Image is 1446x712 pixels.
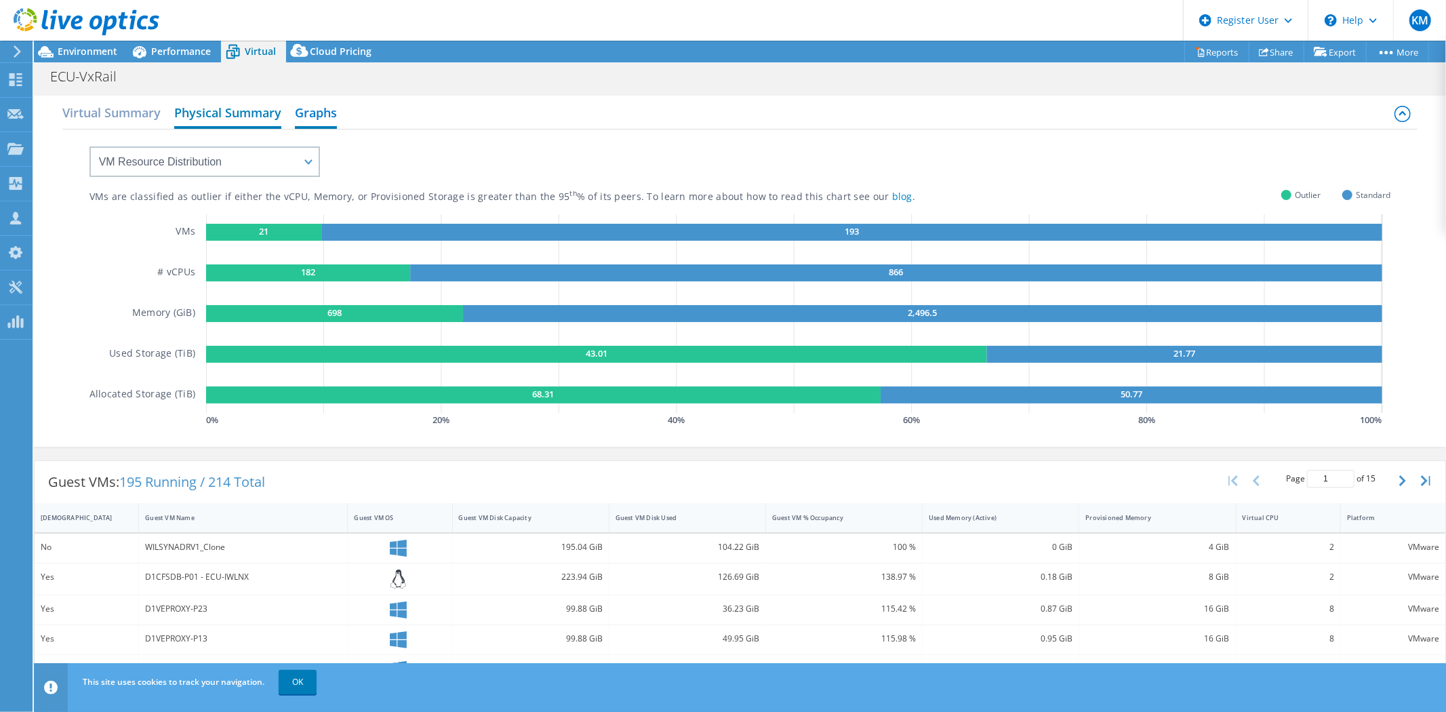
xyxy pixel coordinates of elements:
[41,661,132,676] div: Yes
[145,513,325,522] div: Guest VM Name
[62,99,161,126] h2: Virtual Summary
[929,601,1072,616] div: 0.87 GiB
[145,631,341,646] div: D1VEPROXY-P13
[206,413,1390,427] svg: GaugeChartPercentageAxisTexta
[668,414,685,426] text: 40 %
[279,670,317,694] a: OK
[772,513,900,522] div: Guest VM % Occupancy
[1249,41,1304,62] a: Share
[1347,601,1439,616] div: VMware
[1085,540,1229,555] div: 4 GiB
[1243,631,1334,646] div: 8
[41,513,116,522] div: [DEMOGRAPHIC_DATA]
[1325,14,1337,26] svg: \n
[1307,470,1354,488] input: jump to page
[889,266,904,278] text: 866
[109,346,195,363] h5: Used Storage (TiB)
[616,513,743,522] div: Guest VM Disk Used
[929,540,1072,555] div: 0 GiB
[89,387,195,403] h5: Allocated Storage (TiB)
[616,661,759,676] div: 37.19 GiB
[929,570,1072,585] div: 0.18 GiB
[908,306,938,319] text: 2,496.5
[616,540,759,555] div: 104.22 GiB
[1243,601,1334,616] div: 8
[1361,414,1382,426] text: 100 %
[259,225,268,237] text: 21
[1085,631,1229,646] div: 16 GiB
[433,414,450,426] text: 20 %
[41,540,132,555] div: No
[132,305,195,322] h5: Memory (GiB)
[929,631,1072,646] div: 0.95 GiB
[1184,41,1249,62] a: Reports
[1347,540,1439,555] div: VMware
[41,570,132,585] div: Yes
[176,224,195,241] h5: VMs
[616,570,759,585] div: 126.69 GiB
[459,601,603,616] div: 99.88 GiB
[929,661,1072,676] div: 1.07 GiB
[929,513,1056,522] div: Used Memory (Active)
[892,190,912,203] a: blog
[1085,661,1229,676] div: 8 GiB
[1085,570,1229,585] div: 8 GiB
[1304,41,1367,62] a: Export
[145,570,341,585] div: D1CFSDB-P01 - ECU-IWLNX
[295,99,337,129] h2: Graphs
[1409,9,1431,31] span: KM
[586,347,607,359] text: 43.01
[616,601,759,616] div: 36.23 GiB
[44,69,138,84] h1: ECU-VxRail
[904,414,921,426] text: 60 %
[206,414,218,426] text: 0 %
[41,631,132,646] div: Yes
[119,473,265,491] span: 195 Running / 214 Total
[570,189,578,198] sup: th
[83,676,264,688] span: This site uses cookies to track your navigation.
[1243,540,1334,555] div: 2
[1366,473,1375,484] span: 15
[1347,570,1439,585] div: VMware
[151,45,211,58] span: Performance
[459,540,603,555] div: 195.04 GiB
[35,461,279,503] div: Guest VMs:
[459,570,603,585] div: 223.94 GiB
[145,661,341,676] div: D1SRSAPP-P01
[310,45,371,58] span: Cloud Pricing
[1243,661,1334,676] div: 4
[301,266,315,278] text: 182
[1139,414,1156,426] text: 80 %
[459,661,603,676] div: 199.87 GiB
[1243,570,1334,585] div: 2
[1347,513,1423,522] div: Platform
[772,570,916,585] div: 138.97 %
[616,631,759,646] div: 49.95 GiB
[1366,41,1429,62] a: More
[145,601,341,616] div: D1VEPROXY-P23
[157,264,195,281] h5: # vCPUs
[1174,347,1196,359] text: 21.77
[1085,601,1229,616] div: 16 GiB
[1347,631,1439,646] div: VMware
[41,601,132,616] div: Yes
[89,191,984,203] div: VMs are classified as outlier if either the vCPU, Memory, or Provisioned Storage is greater than ...
[772,540,916,555] div: 100 %
[533,388,555,400] text: 68.31
[1243,513,1318,522] div: Virtual CPU
[1286,470,1375,488] span: Page of
[245,45,276,58] span: Virtual
[174,99,281,129] h2: Physical Summary
[58,45,117,58] span: Environment
[145,540,341,555] div: WILSYNADRV1_Clone
[845,225,859,237] text: 193
[1356,187,1390,203] span: Standard
[1295,187,1321,203] span: Outlier
[772,601,916,616] div: 115.42 %
[354,513,429,522] div: Guest VM OS
[1347,661,1439,676] div: VMware
[1121,388,1142,400] text: 50.77
[1085,513,1213,522] div: Provisioned Memory
[459,631,603,646] div: 99.88 GiB
[772,631,916,646] div: 115.98 %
